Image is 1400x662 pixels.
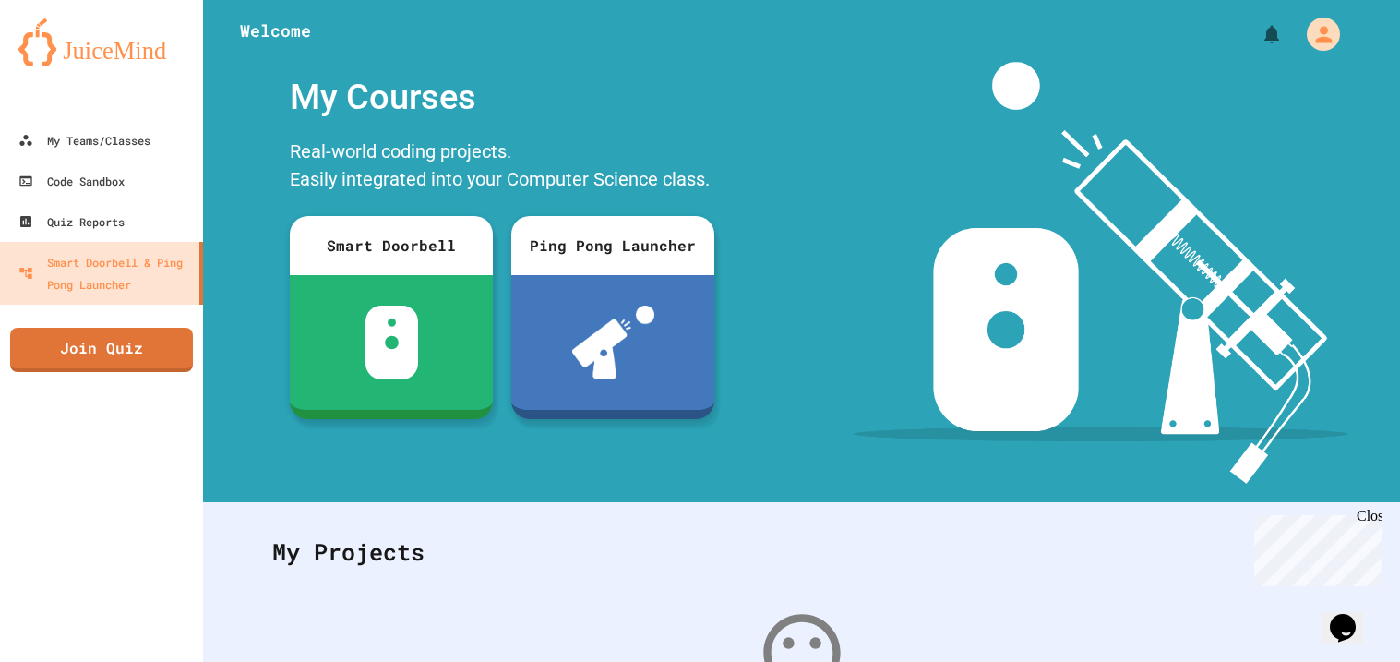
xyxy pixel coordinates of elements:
[18,129,150,151] div: My Teams/Classes
[1247,508,1382,586] iframe: chat widget
[290,216,493,275] div: Smart Doorbell
[511,216,714,275] div: Ping Pong Launcher
[7,7,127,117] div: Chat with us now!Close
[1226,18,1287,50] div: My Notifications
[254,516,1349,588] div: My Projects
[18,170,125,192] div: Code Sandbox
[854,62,1348,484] img: banner-image-my-projects.png
[10,328,193,372] a: Join Quiz
[572,306,654,379] img: ppl-with-ball.png
[1322,588,1382,644] iframe: chat widget
[18,251,192,295] div: Smart Doorbell & Ping Pong Launcher
[365,306,418,379] img: sdb-white.svg
[281,133,724,202] div: Real-world coding projects. Easily integrated into your Computer Science class.
[18,211,125,233] div: Quiz Reports
[1287,13,1345,55] div: My Account
[281,62,724,133] div: My Courses
[18,18,185,66] img: logo-orange.svg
